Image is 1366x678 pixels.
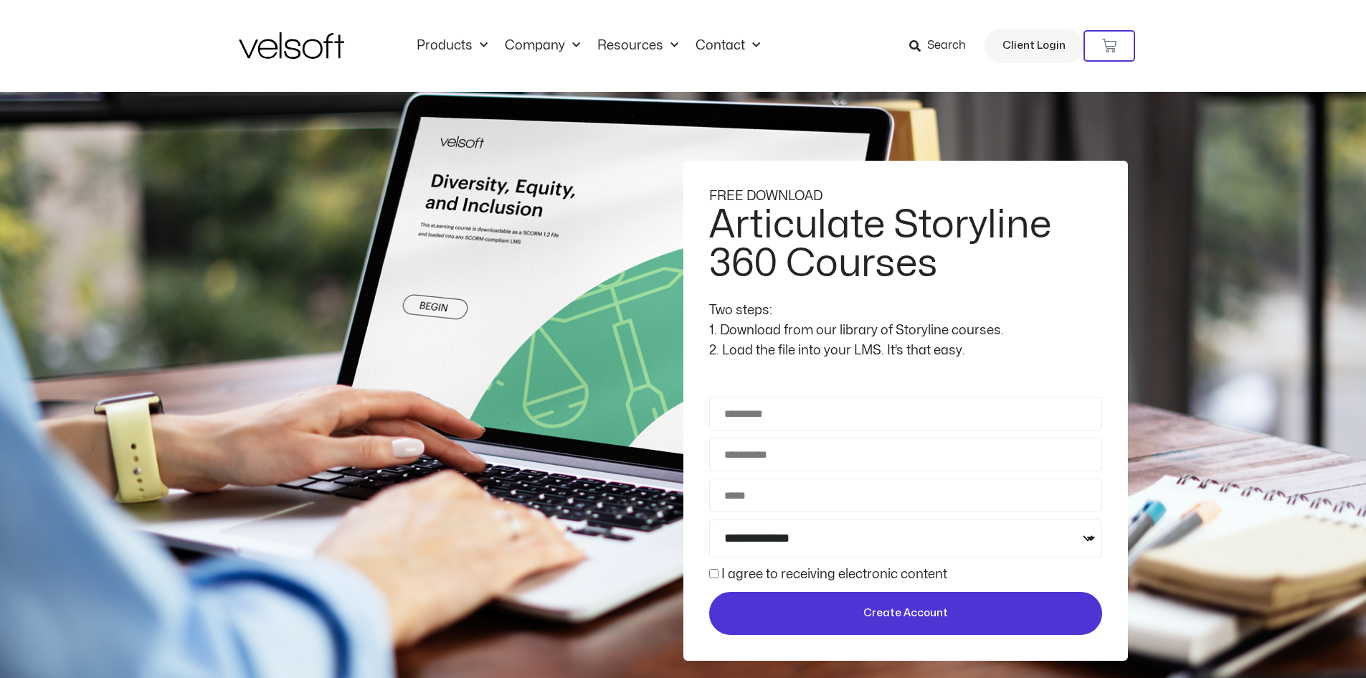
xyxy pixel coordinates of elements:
[709,187,1102,207] div: FREE DOWNLOAD
[496,38,589,54] a: CompanyMenu Toggle
[927,37,966,55] span: Search
[709,592,1102,635] button: Create Account
[589,38,687,54] a: ResourcesMenu Toggle
[909,34,976,58] a: Search
[1002,37,1066,55] span: Client Login
[709,341,1102,361] div: 2. Load the file into your LMS. It’s that easy.
[985,29,1083,63] a: Client Login
[709,206,1099,283] h2: Articulate Storyline 360 Courses
[709,321,1102,341] div: 1. Download from our library of Storyline courses.
[709,301,1102,321] div: Two steps:
[721,568,947,580] label: I agree to receiving electronic content
[408,38,769,54] nav: Menu
[687,38,769,54] a: ContactMenu Toggle
[863,605,948,622] span: Create Account
[239,32,344,59] img: Velsoft Training Materials
[408,38,496,54] a: ProductsMenu Toggle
